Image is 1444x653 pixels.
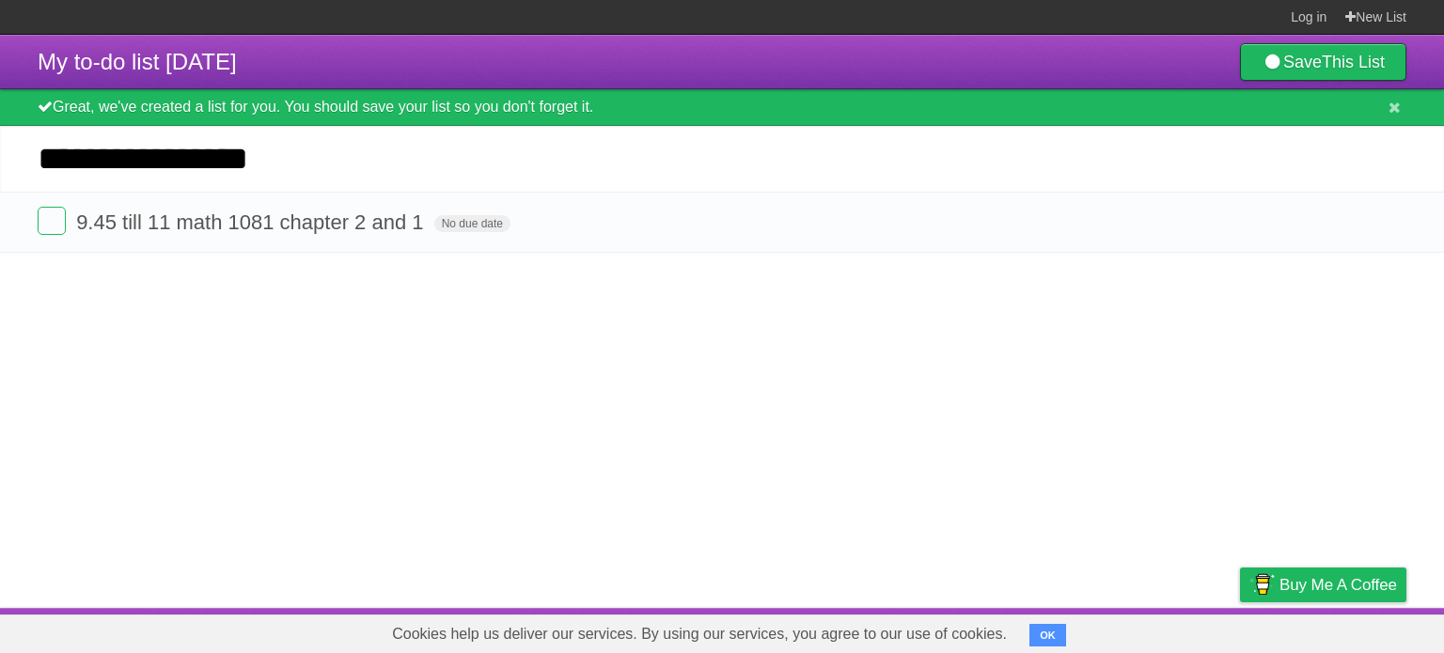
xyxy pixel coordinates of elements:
[1240,567,1406,602] a: Buy me a coffee
[1052,613,1128,648] a: Developers
[76,210,428,234] span: 9.45 till 11 math 1081 chapter 2 and 1
[1152,613,1193,648] a: Terms
[1216,613,1264,648] a: Privacy
[1288,613,1406,648] a: Suggest a feature
[1322,53,1385,71] b: This List
[1240,43,1406,81] a: SaveThis List
[38,49,237,74] span: My to-do list [DATE]
[373,615,1026,653] span: Cookies help us deliver our services. By using our services, you agree to our use of cookies.
[38,207,66,235] label: Done
[990,613,1029,648] a: About
[434,215,510,232] span: No due date
[1279,568,1397,601] span: Buy me a coffee
[1029,624,1066,646] button: OK
[1249,568,1275,600] img: Buy me a coffee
